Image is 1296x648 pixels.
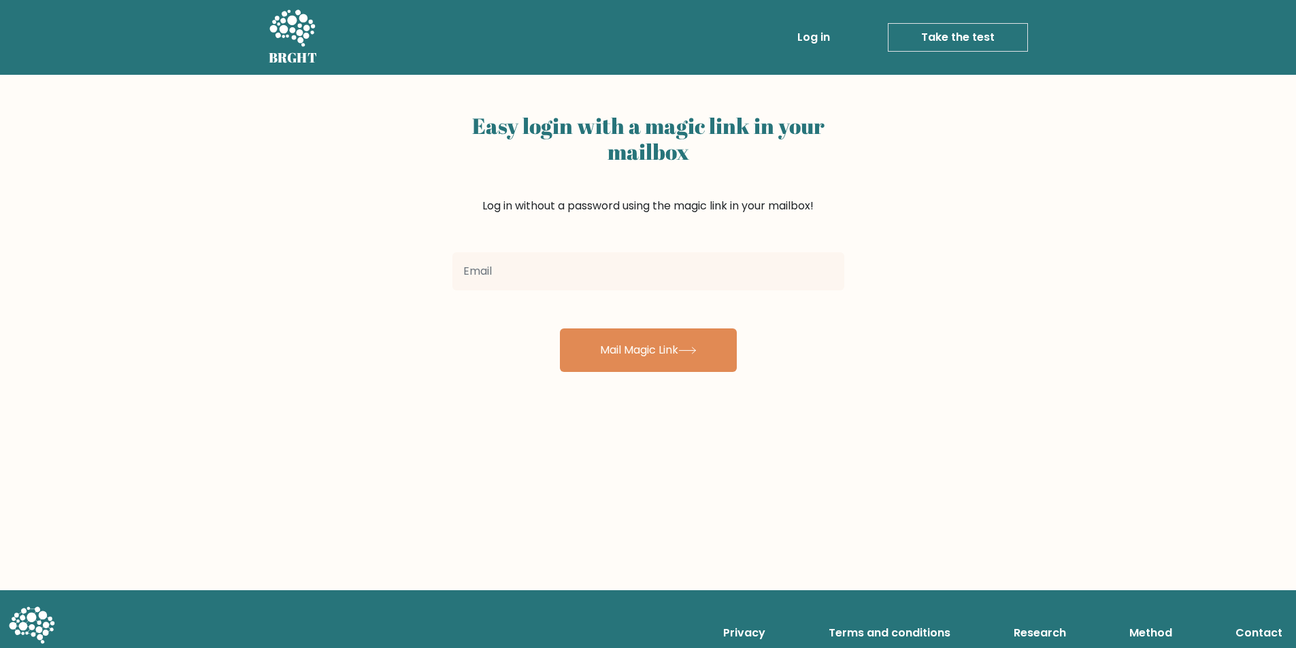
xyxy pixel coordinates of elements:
[560,328,737,372] button: Mail Magic Link
[269,5,318,69] a: BRGHT
[452,252,844,290] input: Email
[888,23,1028,52] a: Take the test
[823,619,956,647] a: Terms and conditions
[792,24,835,51] a: Log in
[452,113,844,165] h2: Easy login with a magic link in your mailbox
[718,619,771,647] a: Privacy
[1230,619,1288,647] a: Contact
[1124,619,1178,647] a: Method
[269,50,318,66] h5: BRGHT
[452,107,844,247] div: Log in without a password using the magic link in your mailbox!
[1008,619,1071,647] a: Research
